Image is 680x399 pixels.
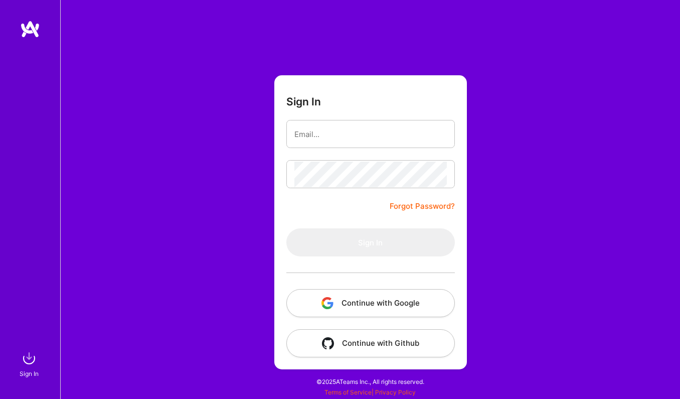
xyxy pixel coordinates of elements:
[60,369,680,394] div: © 2025 ATeams Inc., All rights reserved.
[21,348,39,379] a: sign inSign In
[321,297,333,309] img: icon
[286,289,455,317] button: Continue with Google
[324,388,416,396] span: |
[286,95,321,108] h3: Sign In
[20,20,40,38] img: logo
[294,121,447,147] input: Email...
[390,200,455,212] a: Forgot Password?
[324,388,372,396] a: Terms of Service
[286,329,455,357] button: Continue with Github
[286,228,455,256] button: Sign In
[20,368,39,379] div: Sign In
[375,388,416,396] a: Privacy Policy
[322,337,334,349] img: icon
[19,348,39,368] img: sign in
